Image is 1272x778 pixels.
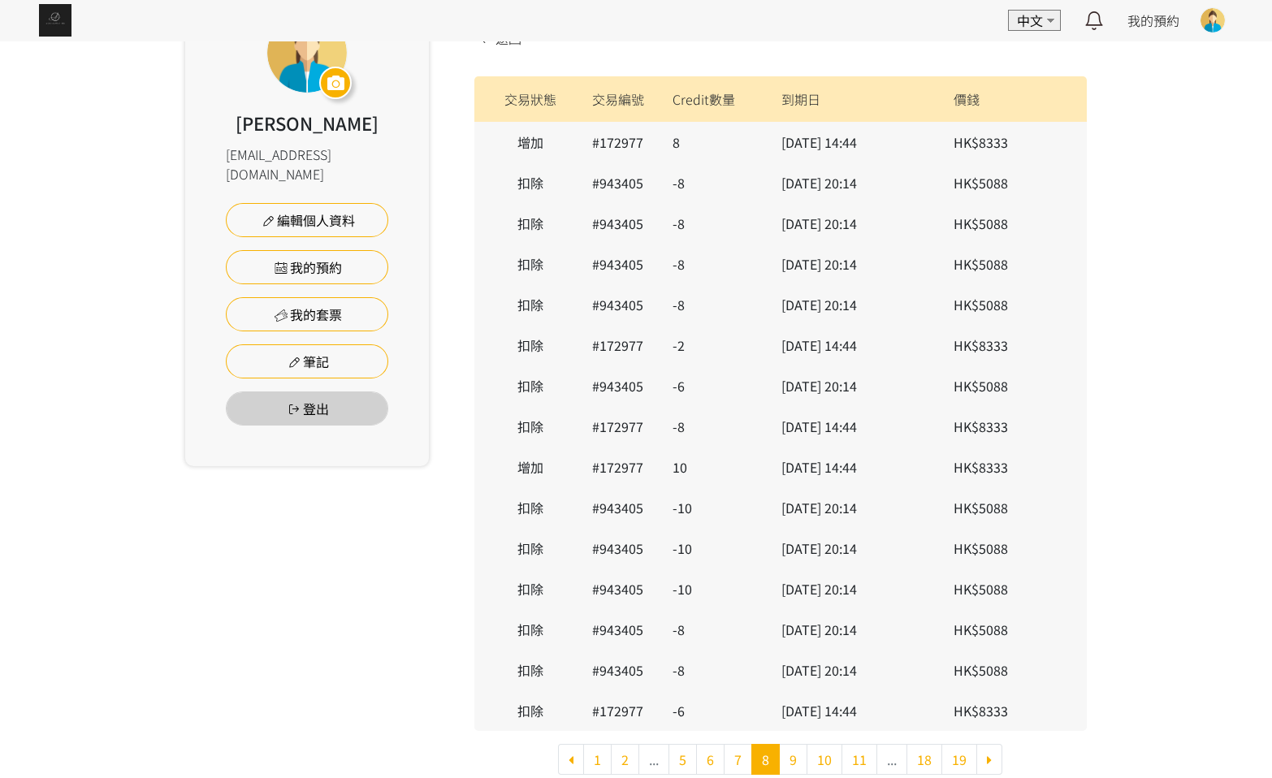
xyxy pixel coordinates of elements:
[660,325,768,365] td: -2
[495,538,566,558] div: 扣除
[226,250,388,284] a: 我的預約
[751,744,780,775] span: 8
[660,487,768,528] td: -10
[579,568,660,609] td: #943405
[495,173,566,192] div: 扣除
[495,457,566,477] div: 增加
[579,365,660,406] td: #943405
[660,365,768,406] td: -6
[495,132,566,152] div: 增加
[941,487,1087,528] td: HK$5088
[768,365,941,406] td: [DATE] 20:14
[768,609,941,650] td: [DATE] 20:14
[660,406,768,447] td: -8
[660,690,768,731] td: -6
[495,376,566,395] div: 扣除
[941,122,1087,162] td: HK$8333
[768,406,941,447] td: [DATE] 14:44
[495,417,566,436] div: 扣除
[768,690,941,731] td: [DATE] 14:44
[941,76,1087,122] th: 價錢
[768,568,941,609] td: [DATE] 20:14
[660,609,768,650] td: -8
[807,744,842,775] a: 10
[579,162,660,203] td: #943405
[579,690,660,731] td: #172977
[579,528,660,568] td: #943405
[668,744,697,775] a: 5
[495,214,566,233] div: 扣除
[495,295,566,314] div: 扣除
[941,650,1087,690] td: HK$5088
[660,568,768,609] td: -10
[941,568,1087,609] td: HK$5088
[660,447,768,487] td: 10
[941,690,1087,731] td: HK$8333
[660,76,768,122] th: Credit數量
[941,162,1087,203] td: HK$5088
[941,744,977,775] a: 19
[660,528,768,568] td: -10
[579,487,660,528] td: #943405
[724,744,752,775] a: 7
[660,162,768,203] td: -8
[660,650,768,690] td: -8
[768,122,941,162] td: [DATE] 14:44
[768,162,941,203] td: [DATE] 20:14
[474,76,579,122] th: 交易狀態
[579,325,660,365] td: #172977
[579,284,660,325] td: #943405
[976,744,1002,775] a: 下一頁 »
[842,744,877,775] a: 11
[226,203,388,237] a: 編輯個人資料
[495,498,566,517] div: 扣除
[495,701,566,720] div: 扣除
[226,297,388,331] a: 我的套票
[583,744,612,775] a: 1
[39,4,71,37] img: img_61c0148bb0266
[941,325,1087,365] td: HK$8333
[941,203,1087,244] td: HK$5088
[660,244,768,284] td: -8
[495,254,566,274] div: 扣除
[226,391,388,426] button: 登出
[579,406,660,447] td: #172977
[941,244,1087,284] td: HK$5088
[768,284,941,325] td: [DATE] 20:14
[768,528,941,568] td: [DATE] 20:14
[768,203,941,244] td: [DATE] 20:14
[768,487,941,528] td: [DATE] 20:14
[611,744,639,775] a: 2
[579,447,660,487] td: #172977
[495,660,566,680] div: 扣除
[226,145,388,184] div: [EMAIL_ADDRESS][DOMAIN_NAME]
[768,244,941,284] td: [DATE] 20:14
[495,620,566,639] div: 扣除
[660,122,768,162] td: 8
[696,744,725,775] a: 6
[906,744,942,775] a: 18
[768,76,941,122] th: 到期日
[941,447,1087,487] td: HK$8333
[495,579,566,599] div: 扣除
[941,609,1087,650] td: HK$5088
[579,203,660,244] td: #943405
[558,744,584,775] a: « 上一頁
[579,609,660,650] td: #943405
[660,284,768,325] td: -8
[768,650,941,690] td: [DATE] 20:14
[768,447,941,487] td: [DATE] 14:44
[941,406,1087,447] td: HK$8333
[768,325,941,365] td: [DATE] 14:44
[941,284,1087,325] td: HK$5088
[1127,11,1179,30] a: 我的預約
[779,744,807,775] a: 9
[660,203,768,244] td: -8
[579,122,660,162] td: #172977
[236,110,379,136] div: [PERSON_NAME]
[226,344,388,378] a: 筆記
[579,650,660,690] td: #943405
[941,365,1087,406] td: HK$5088
[495,335,566,355] div: 扣除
